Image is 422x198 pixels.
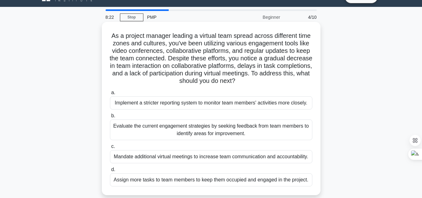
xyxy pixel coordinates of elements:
[143,11,229,23] div: PMP
[110,96,312,109] div: Implement a stricter reporting system to monitor team members' activities more closely.
[120,13,143,21] a: Stop
[109,32,313,85] h5: As a project manager leading a virtual team spread across different time zones and cultures, you'...
[102,11,120,23] div: 8:22
[229,11,284,23] div: Beginner
[284,11,320,23] div: 4/10
[110,150,312,163] div: Mandate additional virtual meetings to increase team communication and accountability.
[111,167,115,172] span: d.
[111,113,115,118] span: b.
[110,119,312,140] div: Evaluate the current engagement strategies by seeking feedback from team members to identify area...
[111,90,115,95] span: a.
[110,173,312,186] div: Assign more tasks to team members to keep them occupied and engaged in the project.
[111,144,115,149] span: c.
